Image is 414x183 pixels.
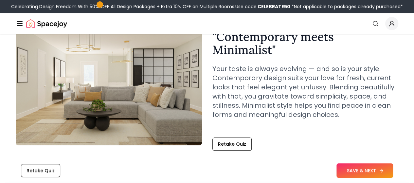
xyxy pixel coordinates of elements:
[26,17,67,30] img: Spacejoy Logo
[212,30,399,56] h2: " Contemporary meets Minimalist "
[21,164,60,177] button: Retake Quiz
[235,3,290,10] span: Use code:
[212,64,399,119] p: Your taste is always evolving — and so is your style. Contemporary design suits your love for fre...
[336,163,393,178] button: SAVE & NEXT
[258,3,290,10] b: CELEBRATE50
[16,13,398,34] nav: Global
[26,17,67,30] a: Spacejoy
[212,137,252,151] button: Retake Quiz
[11,3,403,10] div: Celebrating Design Freedom With 50% OFF All Design Packages + Extra 10% OFF on Multiple Rooms.
[290,3,403,10] span: *Not applicable to packages already purchased*
[16,14,202,145] img: Contemporary meets Minimalist Style Example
